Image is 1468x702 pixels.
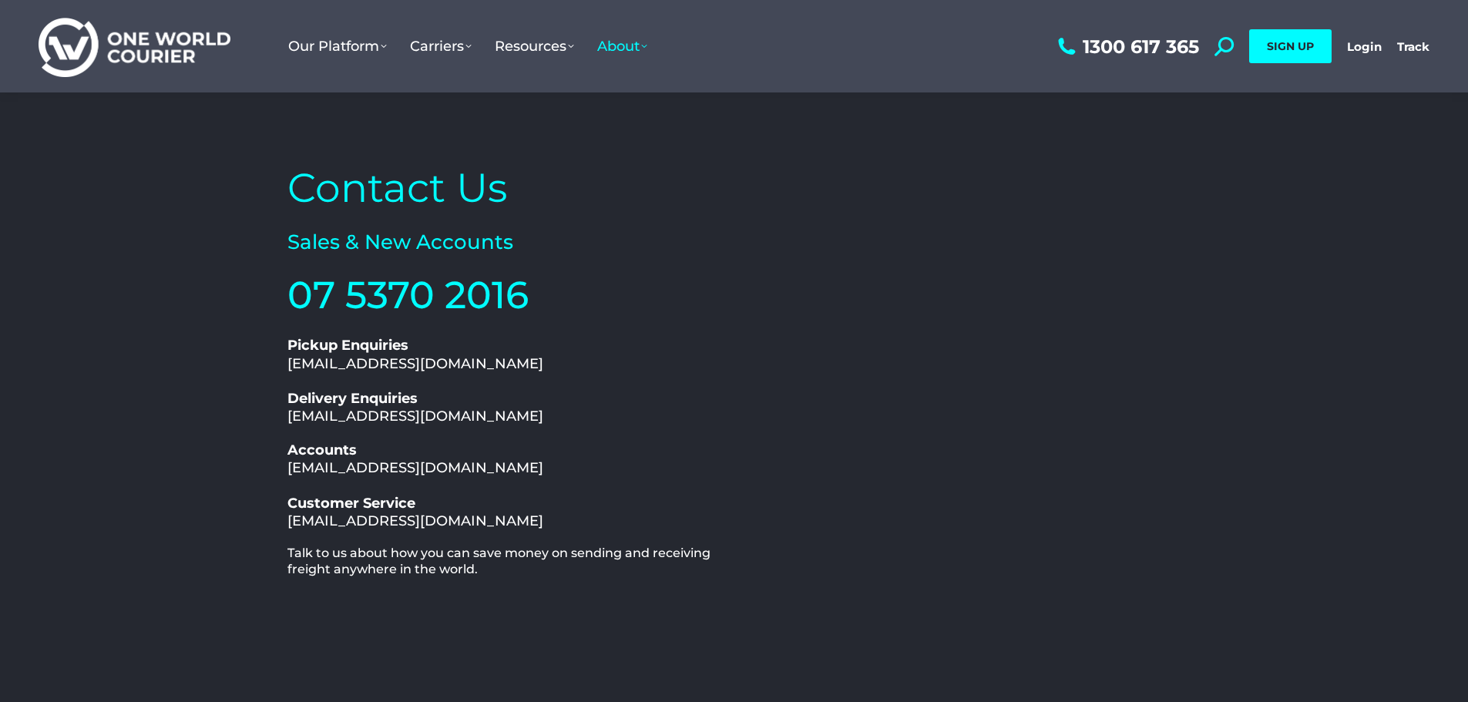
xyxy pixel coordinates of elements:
h2: Sales & New Accounts [287,230,727,256]
span: Our Platform [288,38,387,55]
a: About [586,22,659,70]
h2: Talk to us about how you can save money on sending and receiving freight anywhere in the world. [287,546,727,578]
a: Carriers [398,22,483,70]
a: Track [1397,39,1429,54]
a: Resources [483,22,586,70]
span: SIGN UP [1267,39,1314,53]
a: Delivery Enquiries[EMAIL_ADDRESS][DOMAIN_NAME] [287,390,543,425]
b: Accounts [287,442,357,458]
span: Carriers [410,38,472,55]
b: Delivery Enquiries [287,390,418,407]
a: 1300 617 365 [1054,37,1199,56]
a: Login [1347,39,1382,54]
a: Accounts[EMAIL_ADDRESS][DOMAIN_NAME] [287,442,543,476]
img: One World Courier [39,15,230,78]
span: About [597,38,647,55]
b: Pickup Enquiries [287,337,408,354]
a: SIGN UP [1249,29,1332,63]
a: Our Platform [277,22,398,70]
a: Customer Service[EMAIL_ADDRESS][DOMAIN_NAME] [287,495,543,529]
span: Resources [495,38,574,55]
b: Customer Service [287,495,415,512]
h2: Contact Us [287,162,727,214]
a: 07 5370 2016 [287,272,529,317]
a: Pickup Enquiries[EMAIL_ADDRESS][DOMAIN_NAME] [287,337,543,371]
